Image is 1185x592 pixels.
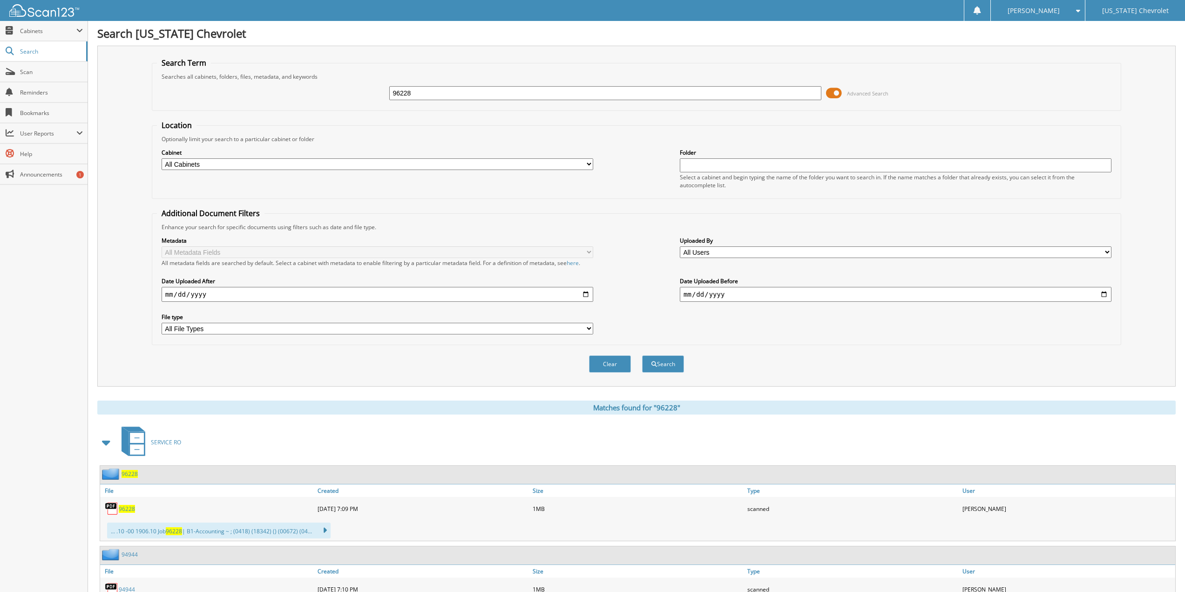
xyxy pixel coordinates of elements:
div: Select a cabinet and begin typing the name of the folder you want to search in. If the name match... [680,173,1111,189]
img: scan123-logo-white.svg [9,4,79,17]
div: 1MB [530,499,745,518]
legend: Additional Document Filters [157,208,264,218]
img: folder2.png [102,468,122,480]
span: 96228 [166,527,182,535]
a: Created [315,565,530,578]
span: [US_STATE] Chevrolet [1102,8,1169,14]
a: User [960,565,1175,578]
h1: Search [US_STATE] Chevrolet [97,26,1176,41]
div: Optionally limit your search to a particular cabinet or folder [157,135,1116,143]
a: Type [745,565,960,578]
div: [PERSON_NAME] [960,499,1175,518]
img: PDF.png [105,502,119,516]
span: Reminders [20,88,83,96]
a: Size [530,484,745,497]
a: 96228 [122,470,138,478]
a: 94944 [122,551,138,558]
button: Clear [589,355,631,373]
span: Cabinets [20,27,76,35]
span: Advanced Search [847,90,888,97]
span: [PERSON_NAME] [1008,8,1060,14]
span: Bookmarks [20,109,83,117]
div: scanned [745,499,960,518]
a: File [100,484,315,497]
span: Search [20,48,81,55]
span: Help [20,150,83,158]
label: Folder [680,149,1111,157]
div: [DATE] 7:09 PM [315,499,530,518]
label: Uploaded By [680,237,1111,245]
a: Type [745,484,960,497]
div: ... .10 -00 1906.10 Job | B1-Accounting ~ ; (0418) (18342) () (00672) (04... [107,523,331,538]
span: User Reports [20,129,76,137]
legend: Search Term [157,58,211,68]
input: end [680,287,1111,302]
legend: Location [157,120,196,130]
a: File [100,565,315,578]
label: Date Uploaded After [162,277,593,285]
div: Matches found for "96228" [97,401,1176,415]
label: Cabinet [162,149,593,157]
a: SERVICE RO [116,424,181,461]
button: Search [642,355,684,373]
span: Scan [20,68,83,76]
div: Enhance your search for specific documents using filters such as date and file type. [157,223,1116,231]
span: Announcements [20,170,83,178]
img: folder2.png [102,549,122,560]
div: Searches all cabinets, folders, files, metadata, and keywords [157,73,1116,81]
a: Size [530,565,745,578]
label: File type [162,313,593,321]
label: Date Uploaded Before [680,277,1111,285]
a: Created [315,484,530,497]
a: here [567,259,579,267]
div: 1 [76,171,84,178]
a: User [960,484,1175,497]
span: SERVICE RO [151,438,181,446]
div: All metadata fields are searched by default. Select a cabinet with metadata to enable filtering b... [162,259,593,267]
a: 96228 [119,505,135,513]
label: Metadata [162,237,593,245]
input: start [162,287,593,302]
